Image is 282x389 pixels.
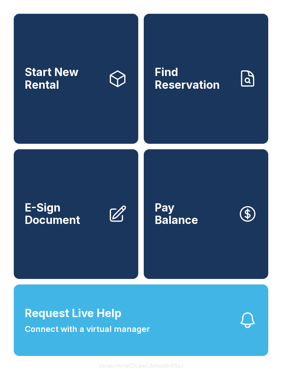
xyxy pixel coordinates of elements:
span: Connect with a virtual manager [25,323,150,335]
a: Start New Rental [14,14,138,144]
span: Start New Rental [25,66,102,91]
span: Pay Balance [155,202,198,227]
a: Find Reservation [144,14,268,144]
span: Request Live Help [25,305,121,322]
span: Find Reservation [155,66,232,91]
button: Request Live HelpConnect with a virtual manager [14,284,268,356]
button: VersionkrrefDLawElMlwz8nfSsJ [93,356,189,375]
button: PayBalance [144,149,268,279]
span: E-Sign Document [25,202,102,227]
a: E-Sign Document [14,149,138,279]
